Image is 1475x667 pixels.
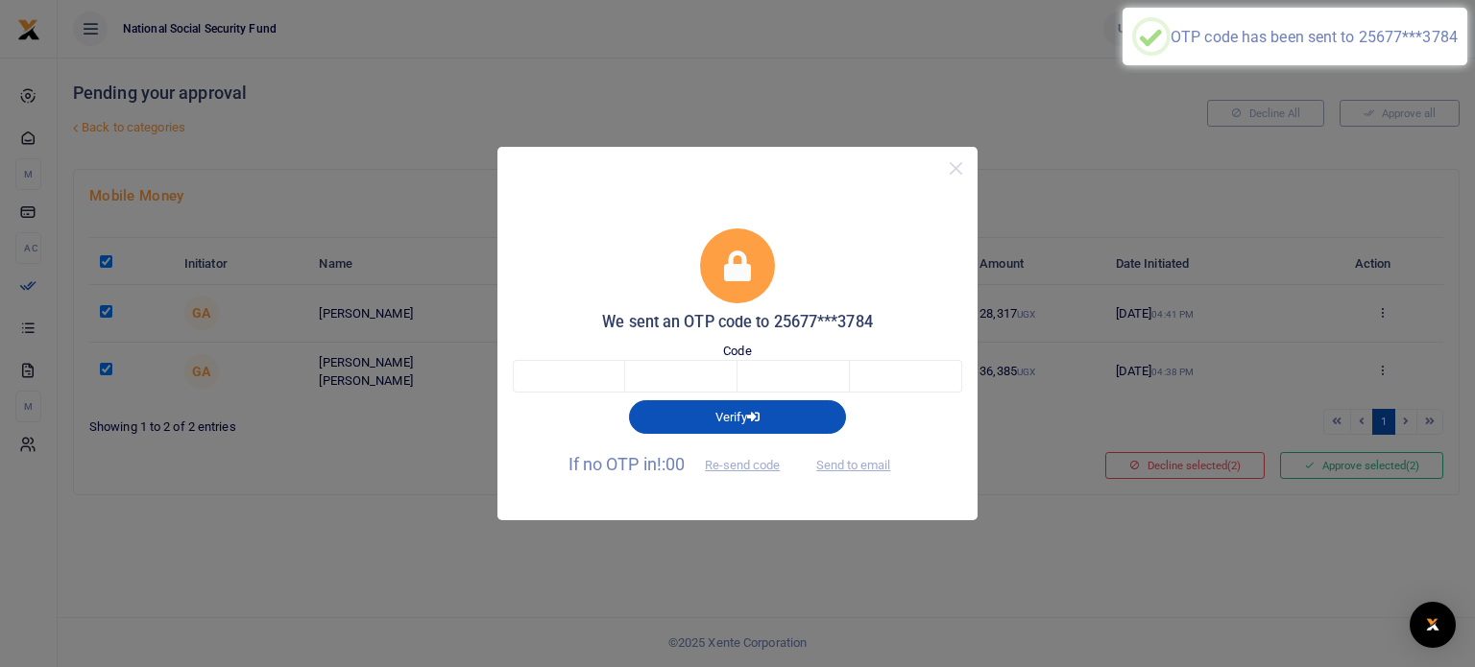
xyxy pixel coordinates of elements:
[942,155,970,182] button: Close
[629,400,846,433] button: Verify
[568,454,797,474] span: If no OTP in
[1410,602,1456,648] div: Open Intercom Messenger
[1171,28,1458,46] div: OTP code has been sent to 25677***3784
[513,313,962,332] h5: We sent an OTP code to 25677***3784
[657,454,685,474] span: !:00
[723,342,751,361] label: Code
